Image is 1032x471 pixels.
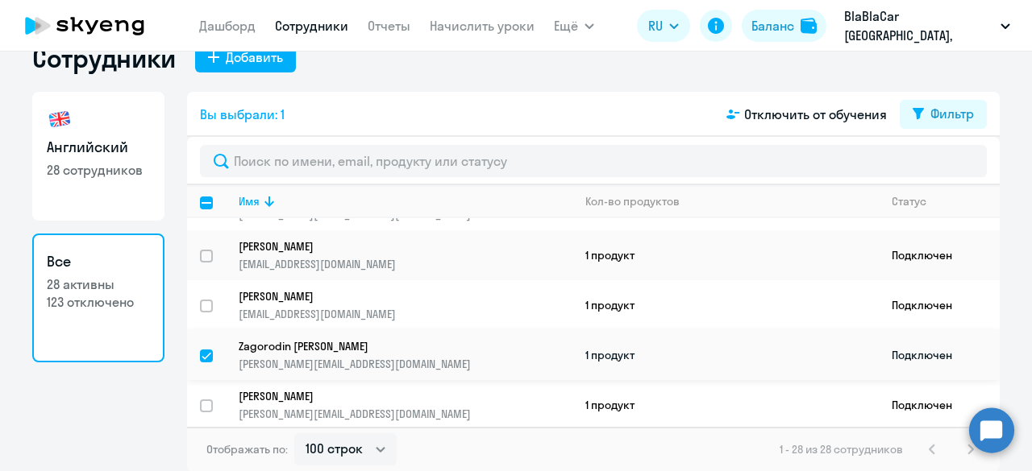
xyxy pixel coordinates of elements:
[879,380,1000,430] td: Подключен
[572,380,879,430] td: 1 продукт
[239,389,550,403] p: [PERSON_NAME]
[200,145,987,177] input: Поиск по имени, email, продукту или статусу
[199,18,256,34] a: Дашборд
[200,105,285,124] span: Вы выбрали: 1
[879,230,1000,280] td: Подключен
[47,275,150,293] p: 28 активны
[836,6,1018,45] button: BlaBlaCar [GEOGRAPHIC_DATA], [GEOGRAPHIC_DATA], ООО
[637,10,690,42] button: RU
[585,194,680,209] div: Кол-во продуктов
[744,105,887,124] span: Отключить от обучения
[430,18,535,34] a: Начислить уроки
[239,239,550,254] p: [PERSON_NAME]
[239,307,572,321] p: [EMAIL_ADDRESS][DOMAIN_NAME]
[275,18,348,34] a: Сотрудники
[239,239,572,271] a: [PERSON_NAME][EMAIL_ADDRESS][DOMAIN_NAME]
[47,161,150,179] p: 28 сотрудников
[239,289,572,321] a: [PERSON_NAME][EMAIL_ADDRESS][DOMAIN_NAME]
[47,137,150,158] h3: Английский
[742,10,826,42] button: Балансbalance
[239,194,572,209] div: Имя
[47,106,73,132] img: english
[751,16,794,35] div: Баланс
[892,194,926,209] div: Статус
[585,194,878,209] div: Кол-во продуктов
[206,442,288,457] span: Отображать по:
[892,194,999,209] div: Статус
[239,257,572,271] p: [EMAIL_ADDRESS][DOMAIN_NAME]
[239,289,550,304] p: [PERSON_NAME]
[47,251,150,272] h3: Все
[195,43,296,72] button: Добавить
[572,230,879,280] td: 1 продукт
[572,330,879,380] td: 1 продукт
[879,280,1000,330] td: Подключен
[239,194,260,209] div: Имя
[32,233,164,362] a: Все28 активны123 отключено
[900,100,987,129] button: Фильтр
[879,330,1000,380] td: Подключен
[844,6,994,45] p: BlaBlaCar [GEOGRAPHIC_DATA], [GEOGRAPHIC_DATA], ООО
[32,92,164,221] a: Английский28 сотрудников
[239,357,572,371] p: [PERSON_NAME][EMAIL_ADDRESS][DOMAIN_NAME]
[368,18,410,34] a: Отчеты
[239,407,572,421] p: [PERSON_NAME][EMAIL_ADDRESS][DOMAIN_NAME]
[930,104,974,123] div: Фильтр
[572,280,879,330] td: 1 продукт
[780,442,903,457] span: 1 - 28 из 28 сотрудников
[226,48,283,67] div: Добавить
[554,16,578,35] span: Ещё
[554,10,594,42] button: Ещё
[47,293,150,311] p: 123 отключено
[32,42,176,74] h1: Сотрудники
[239,339,572,371] a: Zagorodin [PERSON_NAME][PERSON_NAME][EMAIL_ADDRESS][DOMAIN_NAME]
[801,18,817,34] img: balance
[239,389,572,421] a: [PERSON_NAME][PERSON_NAME][EMAIL_ADDRESS][DOMAIN_NAME]
[239,339,550,353] p: Zagorodin [PERSON_NAME]
[648,16,663,35] span: RU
